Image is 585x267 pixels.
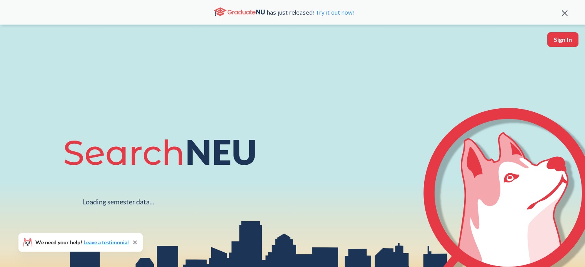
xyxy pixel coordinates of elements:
[547,32,578,47] button: Sign In
[314,8,354,16] a: Try it out now!
[83,239,129,245] a: Leave a testimonial
[267,8,354,17] span: has just released!
[82,197,154,206] div: Loading semester data...
[8,32,26,56] img: sandbox logo
[8,32,26,58] a: sandbox logo
[35,240,129,245] span: We need your help!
